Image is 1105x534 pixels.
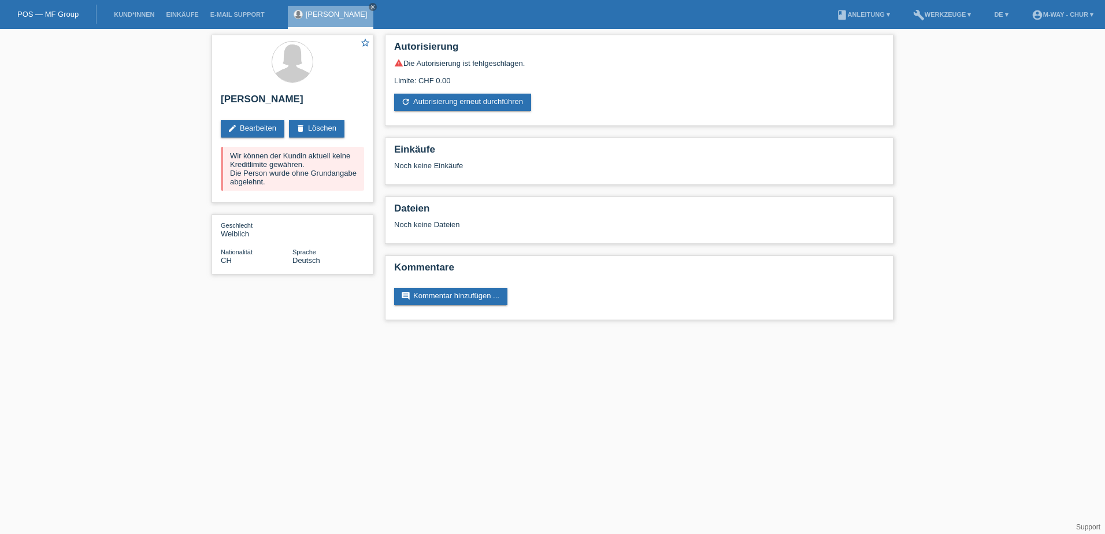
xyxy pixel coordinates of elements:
a: close [369,3,377,11]
a: commentKommentar hinzufügen ... [394,288,507,305]
a: bookAnleitung ▾ [830,11,896,18]
a: [PERSON_NAME] [306,10,368,18]
a: DE ▾ [988,11,1014,18]
div: Noch keine Dateien [394,220,747,229]
a: Einkäufe [160,11,204,18]
i: book [836,9,848,21]
a: refreshAutorisierung erneut durchführen [394,94,531,111]
span: Geschlecht [221,222,253,229]
a: editBearbeiten [221,120,284,138]
h2: Autorisierung [394,41,884,58]
div: Limite: CHF 0.00 [394,68,884,85]
h2: Einkäufe [394,144,884,161]
span: Nationalität [221,249,253,255]
h2: Dateien [394,203,884,220]
i: close [370,4,376,10]
span: Deutsch [292,256,320,265]
span: Schweiz [221,256,232,265]
a: star_border [360,38,370,50]
a: POS — MF Group [17,10,79,18]
i: account_circle [1032,9,1043,21]
div: Weiblich [221,221,292,238]
div: Noch keine Einkäufe [394,161,884,179]
a: account_circlem-way - Chur ▾ [1026,11,1099,18]
div: Die Autorisierung ist fehlgeschlagen. [394,58,884,68]
i: comment [401,291,410,301]
i: edit [228,124,237,133]
i: refresh [401,97,410,106]
div: Wir können der Kundin aktuell keine Kreditlimite gewähren. Die Person wurde ohne Grundangabe abge... [221,147,364,191]
h2: Kommentare [394,262,884,279]
a: deleteLöschen [289,120,344,138]
a: Support [1076,523,1100,531]
a: E-Mail Support [205,11,270,18]
i: star_border [360,38,370,48]
a: buildWerkzeuge ▾ [907,11,977,18]
i: build [913,9,925,21]
a: Kund*innen [108,11,160,18]
span: Sprache [292,249,316,255]
i: delete [296,124,305,133]
h2: [PERSON_NAME] [221,94,364,111]
i: warning [394,58,403,68]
